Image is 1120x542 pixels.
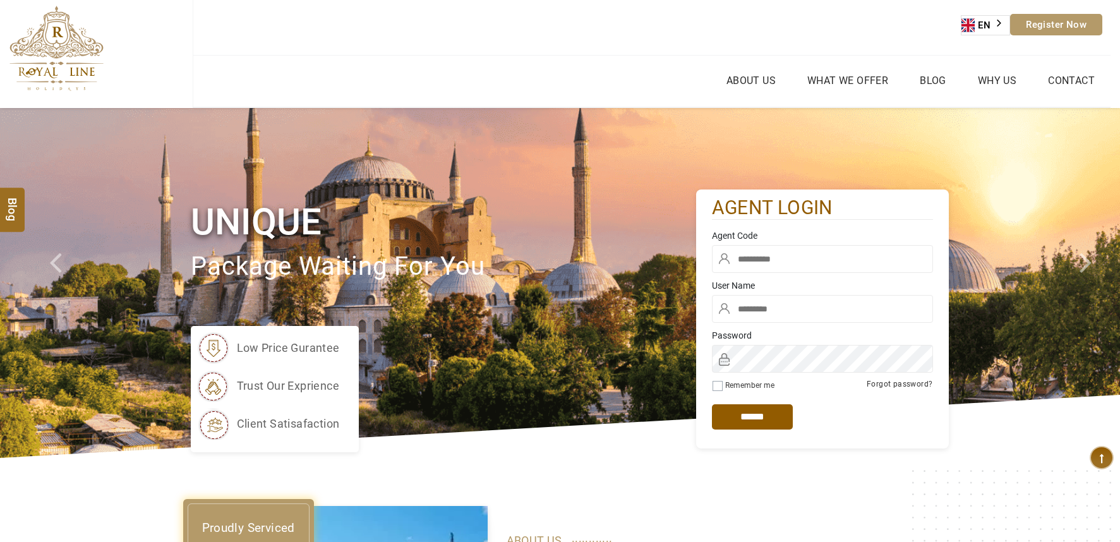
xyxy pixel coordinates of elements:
label: User Name [712,279,933,292]
a: Check next prev [33,108,90,458]
a: Register Now [1010,14,1102,35]
h2: agent login [712,196,933,220]
a: About Us [723,71,779,90]
div: Language [961,15,1010,35]
li: client satisafaction [197,408,340,440]
p: package waiting for you [191,246,696,288]
span: Blog [4,197,21,208]
li: low price gurantee [197,332,340,364]
label: Remember me [725,381,774,390]
a: Blog [917,71,949,90]
a: EN [961,16,1009,35]
li: trust our exprience [197,370,340,402]
a: Forgot password? [867,380,932,388]
a: Check next image [1064,108,1120,458]
aside: Language selected: English [961,15,1010,35]
a: Contact [1045,71,1098,90]
img: The Royal Line Holidays [9,6,104,91]
a: What we Offer [804,71,891,90]
label: Agent Code [712,229,933,242]
a: Why Us [975,71,1020,90]
h1: Unique [191,198,696,246]
label: Password [712,329,933,342]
